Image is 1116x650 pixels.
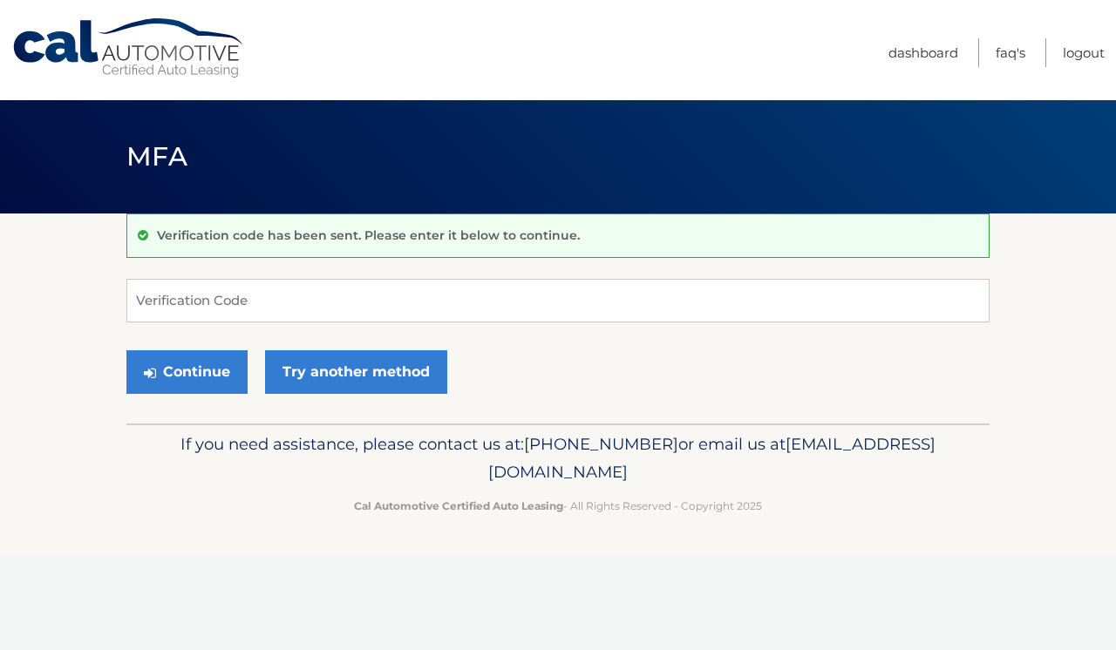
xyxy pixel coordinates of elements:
a: FAQ's [996,38,1025,67]
span: [PHONE_NUMBER] [524,434,678,454]
button: Continue [126,350,248,394]
input: Verification Code [126,279,990,322]
p: If you need assistance, please contact us at: or email us at [138,430,978,486]
a: Dashboard [888,38,958,67]
p: Verification code has been sent. Please enter it below to continue. [157,227,580,243]
a: Logout [1063,38,1105,67]
strong: Cal Automotive Certified Auto Leasing [354,499,563,512]
span: MFA [126,140,187,173]
a: Try another method [265,350,447,394]
a: Cal Automotive [11,17,247,79]
span: [EMAIL_ADDRESS][DOMAIN_NAME] [488,434,936,482]
p: - All Rights Reserved - Copyright 2025 [138,497,978,515]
